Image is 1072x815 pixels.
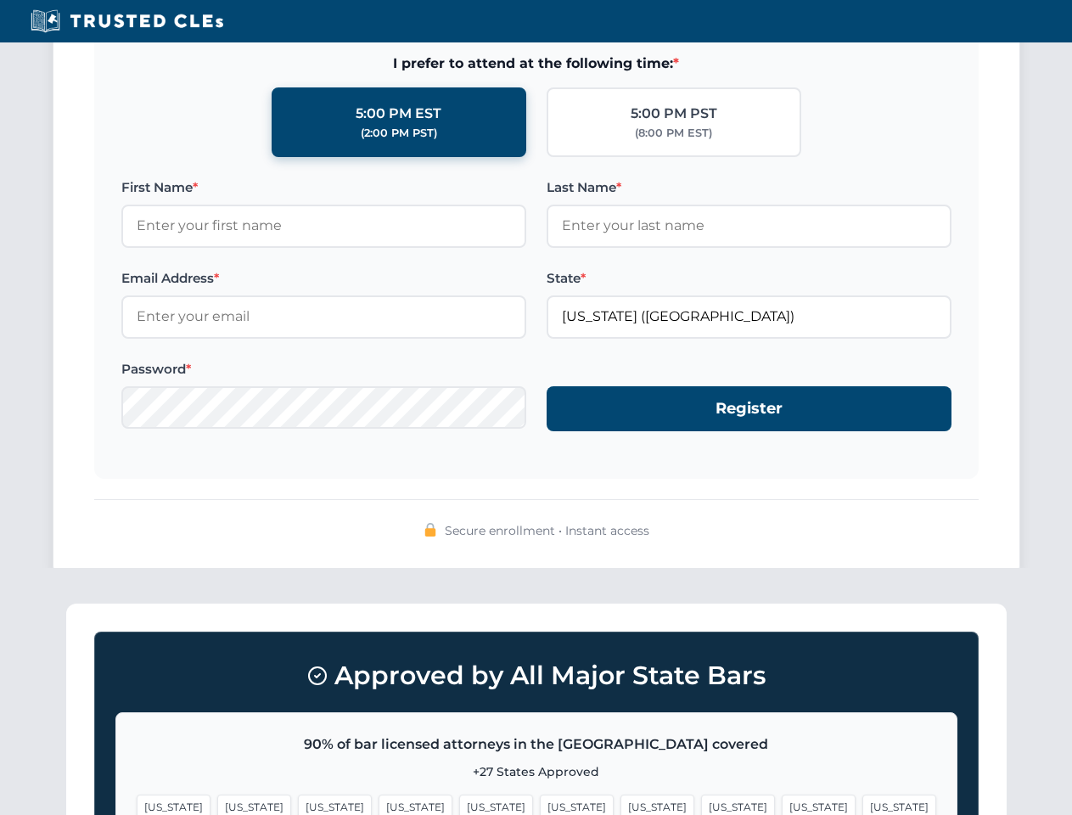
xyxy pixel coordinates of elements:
[445,521,649,540] span: Secure enrollment • Instant access
[121,268,526,289] label: Email Address
[631,103,717,125] div: 5:00 PM PST
[121,53,951,75] span: I prefer to attend at the following time:
[121,295,526,338] input: Enter your email
[115,653,957,699] h3: Approved by All Major State Bars
[547,386,951,431] button: Register
[137,733,936,756] p: 90% of bar licensed attorneys in the [GEOGRAPHIC_DATA] covered
[635,125,712,142] div: (8:00 PM EST)
[121,177,526,198] label: First Name
[356,103,441,125] div: 5:00 PM EST
[137,762,936,781] p: +27 States Approved
[121,359,526,379] label: Password
[547,268,951,289] label: State
[361,125,437,142] div: (2:00 PM PST)
[25,8,228,34] img: Trusted CLEs
[424,523,437,537] img: 🔒
[547,177,951,198] label: Last Name
[547,295,951,338] input: Florida (FL)
[121,205,526,247] input: Enter your first name
[547,205,951,247] input: Enter your last name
